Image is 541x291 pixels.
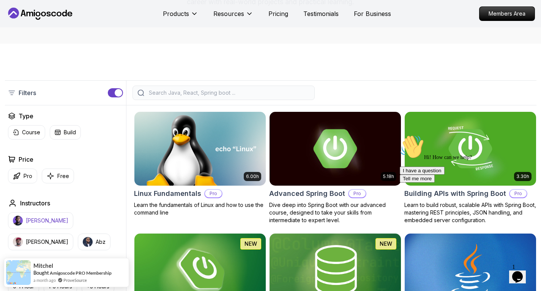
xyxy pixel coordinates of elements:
a: Members Area [479,6,535,21]
h2: Type [19,111,33,121]
img: instructor img [13,216,23,226]
p: NEW [380,240,392,248]
p: Learn the fundamentals of Linux and how to use the command line [134,201,266,216]
a: For Business [354,9,391,18]
h2: Advanced Spring Boot [269,188,345,199]
img: instructor img [83,237,93,247]
img: Building APIs with Spring Boot card [405,112,536,186]
iframe: chat widget [509,261,533,283]
span: Hi! How can we help? [3,23,75,29]
p: Course [22,129,40,136]
h2: Price [19,155,33,164]
p: [PERSON_NAME] [26,217,68,224]
h2: Instructors [20,199,50,208]
p: 5.18h [383,173,394,180]
button: Products [163,9,198,24]
p: [PERSON_NAME] [26,238,68,246]
a: Pricing [268,9,288,18]
p: Members Area [479,7,535,21]
p: Pro [349,190,366,197]
p: Filters [19,88,36,97]
button: I have a question [3,35,48,43]
img: Advanced Spring Boot card [270,112,401,186]
img: provesource social proof notification image [6,260,31,285]
p: Free [57,172,69,180]
a: Building APIs with Spring Boot card3.30hBuilding APIs with Spring BootProLearn to build robust, s... [404,111,536,224]
div: 👋Hi! How can we help?I have a questionTell me more [3,3,140,51]
p: Dive deep into Spring Boot with our advanced course, designed to take your skills from intermedia... [269,201,401,224]
button: instructor img[PERSON_NAME] [8,234,73,250]
span: a month ago [33,277,56,283]
p: Products [163,9,189,18]
p: NEW [244,240,257,248]
p: Resources [213,9,244,18]
a: Amigoscode PRO Membership [50,270,112,276]
span: Bought [33,270,49,276]
p: 6.00h [246,173,259,180]
a: ProveSource [63,277,87,283]
p: Pro [205,190,222,197]
button: Course [8,125,45,140]
button: instructor img[PERSON_NAME] [8,212,73,229]
h2: Linux Fundamentals [134,188,201,199]
img: instructor img [13,237,23,247]
p: Pro [24,172,32,180]
iframe: chat widget [397,132,533,257]
button: Pro [8,169,37,183]
a: Testimonials [303,9,339,18]
img: :wave: [3,3,27,27]
button: instructor imgAbz [78,234,110,250]
span: Mitchel [33,262,53,269]
button: Resources [213,9,253,24]
button: Tell me more [3,43,38,51]
p: Abz [96,238,106,246]
p: Build [64,129,76,136]
button: Free [42,169,74,183]
a: Linux Fundamentals card6.00hLinux FundamentalsProLearn the fundamentals of Linux and how to use t... [134,111,266,216]
img: Linux Fundamentals card [134,112,266,186]
a: Advanced Spring Boot card5.18hAdvanced Spring BootProDive deep into Spring Boot with our advanced... [269,111,401,224]
button: Build [50,125,81,140]
input: Search Java, React, Spring boot ... [147,89,310,97]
